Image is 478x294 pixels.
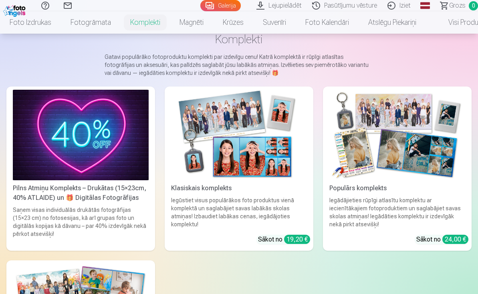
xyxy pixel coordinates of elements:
[258,235,310,244] div: Sākot no
[416,235,468,244] div: Sākot no
[171,90,307,180] img: Klasiskais komplekts
[213,11,253,34] a: Krūzes
[469,1,478,10] span: 0
[449,1,466,10] span: Grozs
[442,235,468,244] div: 24,00 €
[13,90,149,180] img: Pilns Atmiņu Komplekts – Drukātas (15×23cm, 40% ATLAIDE) un 🎁 Digitālas Fotogrāfijas
[359,11,426,34] a: Atslēgu piekariņi
[253,11,296,34] a: Suvenīri
[6,87,155,251] a: Pilns Atmiņu Komplekts – Drukātas (15×23cm, 40% ATLAIDE) un 🎁 Digitālas Fotogrāfijas Pilns Atmiņu...
[329,90,465,180] img: Populārs komplekts
[13,32,465,46] h1: Komplekti
[168,183,310,193] div: Klasiskais komplekts
[61,11,121,34] a: Fotogrāmata
[10,206,152,248] div: Saņem visas individuālās drukātās fotogrāfijas (15×23 cm) no fotosesijas, kā arī grupas foto un d...
[105,53,374,77] p: Gatavi populārāko fotoproduktu komplekti par izdevīgu cenu! Katrā komplektā ir rūpīgi atlasītas f...
[296,11,359,34] a: Foto kalendāri
[284,235,310,244] div: 19,20 €
[121,11,170,34] a: Komplekti
[323,87,472,251] a: Populārs komplektsPopulārs komplektsIegādājieties rūpīgi atlasītu komplektu ar iecienītākajiem fo...
[326,196,468,228] div: Iegādājieties rūpīgi atlasītu komplektu ar iecienītākajiem fotoproduktiem un saglabājiet savas sk...
[3,3,28,17] img: /fa1
[165,87,313,251] a: Klasiskais komplektsKlasiskais komplektsIegūstiet visus populārākos foto produktus vienā komplekt...
[326,183,468,193] div: Populārs komplekts
[168,196,310,228] div: Iegūstiet visus populārākos foto produktus vienā komplektā un saglabājiet savas labākās skolas at...
[10,183,152,203] div: Pilns Atmiņu Komplekts – Drukātas (15×23cm, 40% ATLAIDE) un 🎁 Digitālas Fotogrāfijas
[170,11,213,34] a: Magnēti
